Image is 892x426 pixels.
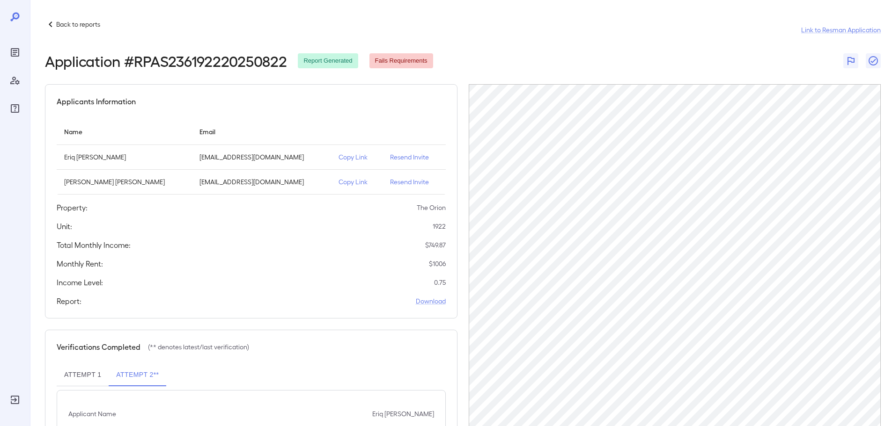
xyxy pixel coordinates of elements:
[7,73,22,88] div: Manage Users
[369,57,433,65] span: Fails Requirements
[64,152,184,162] p: Eriq [PERSON_NAME]
[199,152,324,162] p: [EMAIL_ADDRESS][DOMAIN_NAME]
[57,296,81,307] h5: Report:
[57,258,103,269] h5: Monthly Rent:
[843,53,858,68] button: Flag Report
[339,177,375,187] p: Copy Link
[109,364,166,386] button: Attempt 2**
[64,177,184,187] p: [PERSON_NAME] [PERSON_NAME]
[57,118,446,195] table: simple table
[199,177,324,187] p: [EMAIL_ADDRESS][DOMAIN_NAME]
[57,118,192,145] th: Name
[7,45,22,60] div: Reports
[434,278,446,287] p: 0.75
[866,53,881,68] button: Close Report
[7,392,22,407] div: Log Out
[339,152,375,162] p: Copy Link
[390,152,438,162] p: Resend Invite
[56,20,100,29] p: Back to reports
[192,118,332,145] th: Email
[45,52,287,69] h2: Application # RPAS236192220250822
[57,221,72,232] h5: Unit:
[416,296,446,306] a: Download
[57,202,88,213] h5: Property:
[425,240,446,250] p: $ 749.87
[148,342,249,352] p: (** denotes latest/last verification)
[433,222,446,231] p: 1922
[801,25,881,35] a: Link to Resman Application
[390,177,438,187] p: Resend Invite
[57,341,140,353] h5: Verifications Completed
[68,409,116,419] p: Applicant Name
[57,96,136,107] h5: Applicants Information
[417,203,446,212] p: The Orion
[57,239,131,251] h5: Total Monthly Income:
[429,259,446,268] p: $ 1006
[7,101,22,116] div: FAQ
[372,409,434,419] p: Eriq [PERSON_NAME]
[57,277,103,288] h5: Income Level:
[298,57,358,65] span: Report Generated
[57,364,109,386] button: Attempt 1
